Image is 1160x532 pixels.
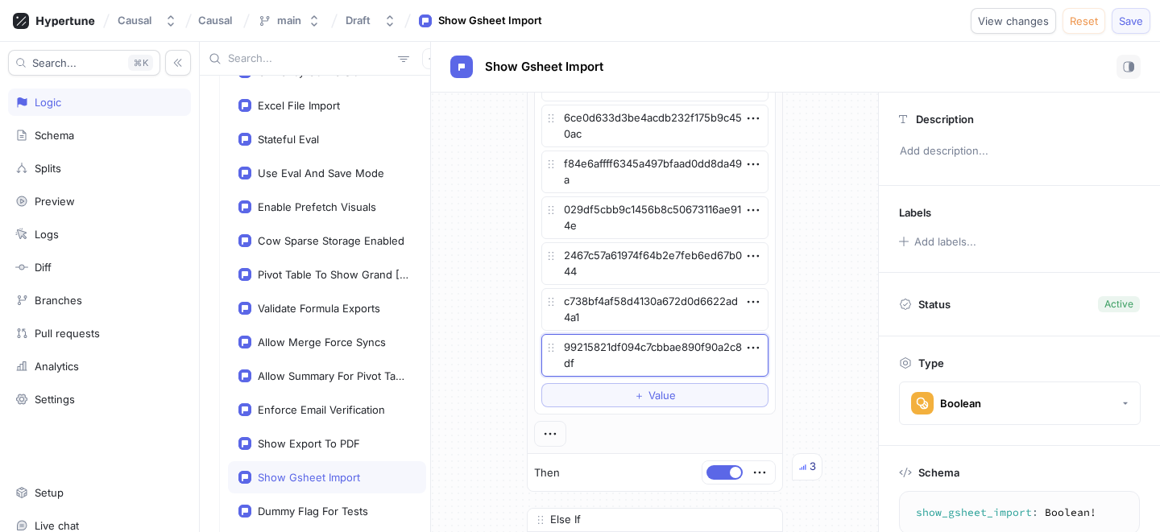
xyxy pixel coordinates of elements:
[251,7,327,34] button: main
[198,14,232,26] span: Causal
[8,50,160,76] button: Search...K
[1063,8,1105,34] button: Reset
[258,302,380,315] div: Validate Formula Exports
[541,105,768,147] textarea: 6ce0d633d3be4acdb232f175b9c450ac
[893,231,980,252] button: Add labels...
[258,471,360,484] div: Show Gsheet Import
[35,327,100,340] div: Pull requests
[346,14,371,27] div: Draft
[1070,16,1098,26] span: Reset
[258,99,340,112] div: Excel File Import
[339,7,403,34] button: Draft
[648,390,676,400] span: Value
[35,96,61,109] div: Logic
[541,242,768,285] textarea: 2467c57a61974f64b2e7feb6ed67b044
[918,357,944,369] p: Type
[35,294,82,307] div: Branches
[916,113,974,126] p: Description
[258,133,319,146] div: Stateful Eval
[35,261,52,274] div: Diff
[918,293,951,315] p: Status
[914,237,976,247] div: Add labels...
[258,200,376,213] div: Enable Prefetch Visuals
[485,60,603,73] span: Show Gsheet Import
[918,466,959,479] p: Schema
[32,58,77,68] span: Search...
[541,383,768,407] button: ＋Value
[35,486,64,499] div: Setup
[277,14,301,27] div: main
[541,334,768,377] textarea: 99215821df094c7cbbae890f90a2c8df
[111,7,184,34] button: Causal
[438,13,542,29] div: Show Gsheet Import
[118,14,151,27] div: Causal
[35,228,59,241] div: Logs
[258,403,385,416] div: Enforce Email Verification
[258,268,409,281] div: Pivot Table To Show Grand [PERSON_NAME]
[35,519,79,532] div: Live chat
[258,167,384,179] div: Use Eval And Save Mode
[258,234,404,247] div: Cow Sparse Storage Enabled
[1112,8,1150,34] button: Save
[810,459,816,475] div: 3
[940,397,981,410] div: Boolean
[634,390,644,400] span: ＋
[35,360,79,373] div: Analytics
[35,195,75,208] div: Preview
[899,206,931,219] p: Labels
[258,336,386,348] div: Allow Merge Force Syncs
[541,288,768,331] textarea: c738bf4af58d4130a672d0d6622ad4a1
[35,129,74,142] div: Schema
[1119,16,1143,26] span: Save
[550,512,581,528] p: Else If
[128,55,153,71] div: K
[893,138,1146,165] p: Add description...
[35,162,61,175] div: Splits
[534,465,560,481] p: Then
[978,16,1049,26] span: View changes
[258,505,368,518] div: Dummy Flag For Tests
[258,437,360,450] div: Show Export To PDF
[899,381,1141,425] button: Boolean
[1104,297,1133,311] div: Active
[906,498,1133,527] textarea: show_gsheet_import: Boolean!
[258,369,409,382] div: Allow Summary For Pivot Table Groups
[971,8,1056,34] button: View changes
[35,393,75,406] div: Settings
[228,51,391,67] input: Search...
[541,151,768,193] textarea: f84e6affff6345a497bfaad0dd8da49a
[541,196,768,239] textarea: 029df5cbb9c1456b8c50673116ae914e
